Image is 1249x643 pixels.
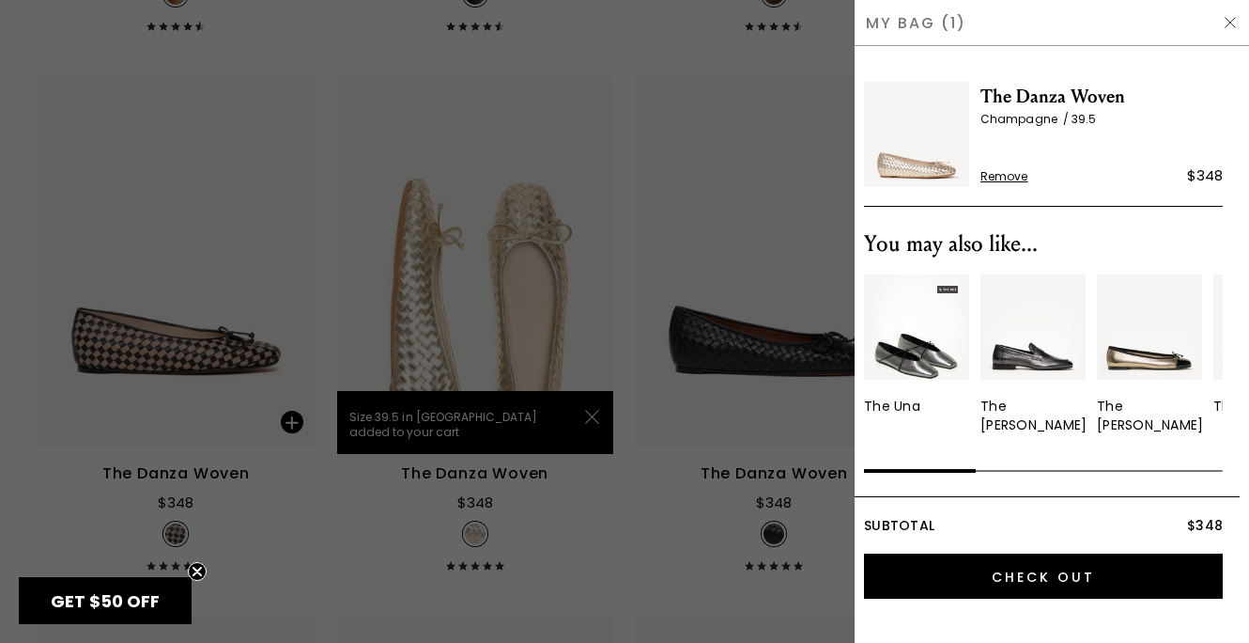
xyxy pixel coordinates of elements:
img: 7245283196987_01_Main_New_TheSaccaDonna_DarkGunmetal_NappaMetal_290x387_crop_center.jpg [980,274,1086,380]
div: You may also like... [864,229,1223,259]
span: Subtotal [864,516,934,535]
span: Champagne [980,111,1072,127]
img: v_12592_01_Main_New_TheRosa_AntiqueGoldWithBlack_NappaAndMetallicLeather_290x387_crop_center.jpg [1097,274,1202,380]
span: $348 [1187,516,1223,535]
input: Check Out [864,554,1223,599]
img: Hide Drawer [1223,15,1238,30]
span: Remove [980,169,1028,184]
img: The Danza Woven [864,82,969,187]
div: GET $50 OFFClose teaser [19,577,192,624]
div: $348 [1187,165,1223,187]
a: The [PERSON_NAME] [1097,274,1202,434]
div: The [PERSON_NAME] [980,397,1087,434]
div: 2 / 10 [980,274,1086,434]
img: 7263729057851_02_Hover_New_TheUna_Gunmetal_Nappa_290x387_crop_center.jpg [864,274,969,380]
img: The One tag [937,286,958,293]
div: 3 / 10 [1097,274,1202,434]
div: The Una [864,397,920,416]
span: GET $50 OFF [51,589,160,613]
div: 1 / 10 [864,274,969,434]
a: The [PERSON_NAME] [980,274,1086,434]
span: 39.5 [1072,111,1096,127]
a: The One tagThe Una [864,274,969,416]
span: The Danza Woven [980,82,1223,112]
button: Close teaser [188,562,207,581]
div: The [PERSON_NAME] [1097,397,1203,434]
